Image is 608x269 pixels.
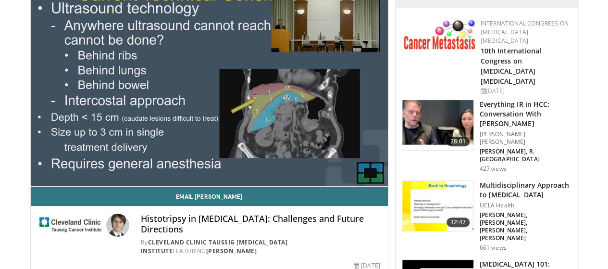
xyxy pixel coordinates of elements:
[480,211,572,242] p: [PERSON_NAME], [PERSON_NAME], [PERSON_NAME], [PERSON_NAME]
[480,165,507,173] p: 427 views
[481,46,542,86] a: 10th International Congress on [MEDICAL_DATA] [MEDICAL_DATA]
[141,238,380,256] div: By FEATURING
[480,180,572,200] h3: Multidisciplinary Approach to [MEDICAL_DATA]
[480,100,572,128] h3: Everything IR in HCC: Conversation With [PERSON_NAME]
[481,19,569,45] a: International Congress on [MEDICAL_DATA] [MEDICAL_DATA]
[447,137,470,146] span: 28:01
[404,19,476,50] img: 6ff8bc22-9509-4454-a4f8-ac79dd3b8976.png.150x105_q85_autocrop_double_scale_upscale_version-0.2.png
[480,148,572,163] p: [PERSON_NAME], R. [GEOGRAPHIC_DATA]
[481,87,570,95] div: [DATE]
[480,130,572,146] p: [PERSON_NAME] [PERSON_NAME]
[38,214,102,237] img: Cleveland Clinic Taussig Cancer Institute
[31,187,388,206] a: Email [PERSON_NAME]
[480,244,507,252] p: 661 views
[402,180,572,252] a: 32:47 Multidisciplinary Approach to [MEDICAL_DATA] UCLA Health [PERSON_NAME], [PERSON_NAME], [PER...
[141,214,380,234] h4: Histotripsy in [MEDICAL_DATA]: Challenges and Future Directions
[480,202,572,209] p: UCLA Health
[402,181,473,231] img: 3273f4de-fa0b-4f9b-a7bd-e47b4a036764.150x105_q85_crop-smart_upscale.jpg
[402,100,473,150] img: d7256150-ac26-4ae3-893a-90572b5ae636.150x105_q85_crop-smart_upscale.jpg
[141,238,288,255] a: Cleveland Clinic Taussig [MEDICAL_DATA] Institute
[106,214,129,237] img: Avatar
[206,247,257,255] a: [PERSON_NAME]
[402,100,572,173] a: 28:01 Everything IR in HCC: Conversation With [PERSON_NAME] [PERSON_NAME] [PERSON_NAME] [PERSON_N...
[447,218,470,227] span: 32:47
